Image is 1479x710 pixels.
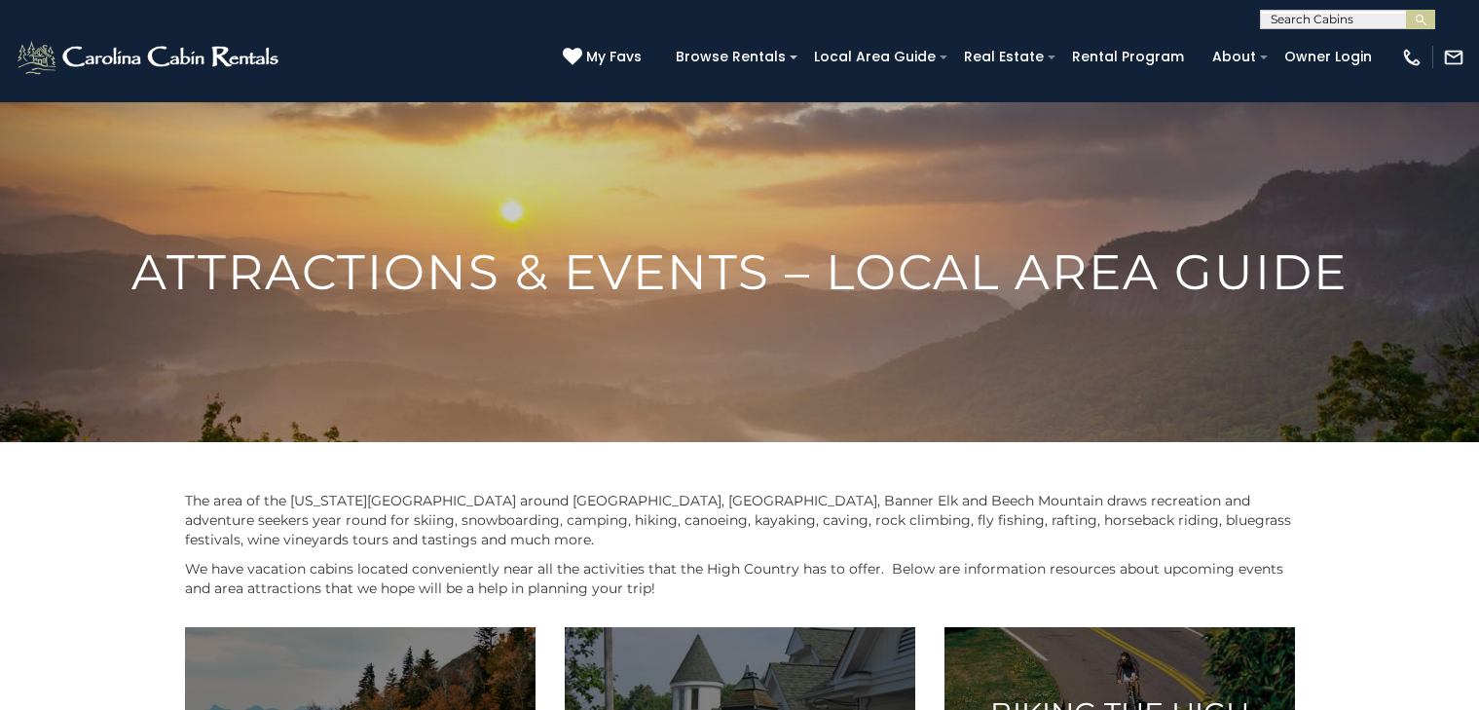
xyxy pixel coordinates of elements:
a: About [1202,42,1266,72]
a: Owner Login [1275,42,1382,72]
p: The area of the [US_STATE][GEOGRAPHIC_DATA] around [GEOGRAPHIC_DATA], [GEOGRAPHIC_DATA], Banner E... [185,491,1295,549]
img: phone-regular-white.png [1401,47,1423,68]
a: My Favs [563,47,647,68]
img: White-1-2.png [15,38,284,77]
span: My Favs [586,47,642,67]
p: We have vacation cabins located conveniently near all the activities that the High Country has to... [185,559,1295,598]
a: Browse Rentals [666,42,795,72]
a: Rental Program [1062,42,1194,72]
a: Real Estate [954,42,1054,72]
img: mail-regular-white.png [1443,47,1464,68]
a: Local Area Guide [804,42,945,72]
